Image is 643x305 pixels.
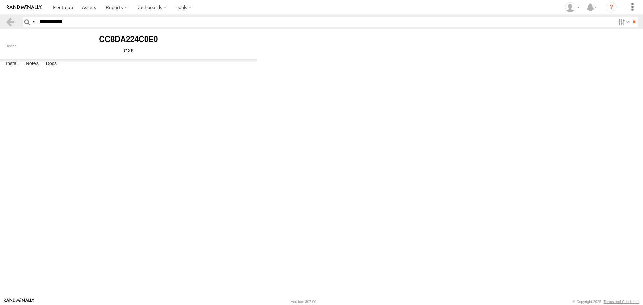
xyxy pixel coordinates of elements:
a: Visit our Website [4,298,34,305]
a: Back to previous Page [5,17,15,27]
div: GX6 [5,48,252,53]
div: Hayley Petersen [563,2,582,12]
img: rand-logo.svg [7,5,42,10]
b: CC8DA224C0E0 [99,35,158,44]
div: Device [5,44,252,48]
label: Search Query [31,17,37,27]
i: ? [606,2,617,13]
div: Version: 307.00 [291,300,316,304]
a: Terms and Conditions [604,300,639,304]
label: Notes [22,59,42,68]
label: Docs [42,59,60,68]
label: Install [3,59,22,68]
label: Search Filter Options [616,17,630,27]
div: © Copyright 2025 - [573,300,639,304]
